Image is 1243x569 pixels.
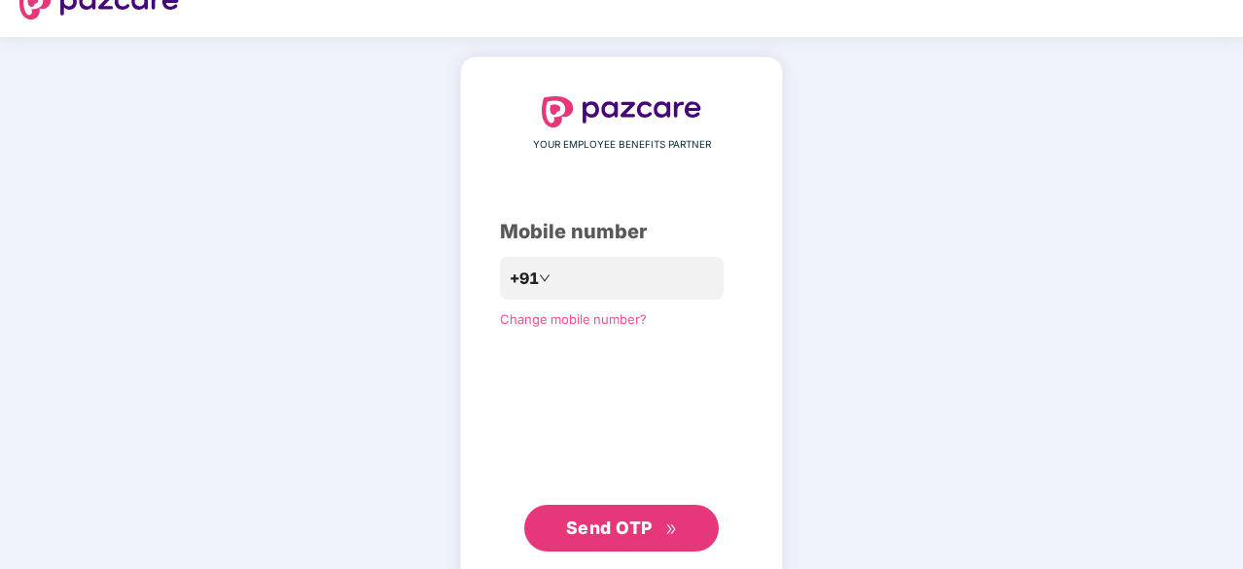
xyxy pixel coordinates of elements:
[524,505,719,551] button: Send OTPdouble-right
[500,217,743,247] div: Mobile number
[539,272,550,284] span: down
[533,137,711,153] span: YOUR EMPLOYEE BENEFITS PARTNER
[665,523,678,536] span: double-right
[542,96,701,127] img: logo
[510,267,539,291] span: +91
[566,517,653,538] span: Send OTP
[500,311,647,327] a: Change mobile number?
